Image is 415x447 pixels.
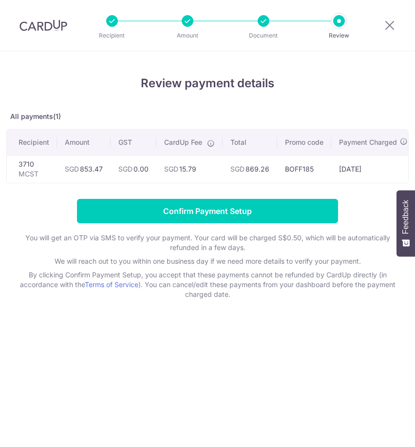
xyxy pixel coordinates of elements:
[7,130,57,155] th: Recipient
[111,130,156,155] th: GST
[223,155,277,183] td: 869.26
[13,270,402,299] p: By clicking Confirm Payment Setup, you accept that these payments cannot be refunded by CardUp di...
[57,155,111,183] td: 853.47
[277,155,331,183] td: BOFF185
[312,31,366,40] p: Review
[85,31,139,40] p: Recipient
[396,190,415,256] button: Feedback - Show survey
[57,130,111,155] th: Amount
[13,256,402,266] p: We will reach out to you within one business day if we need more details to verify your payment.
[6,75,409,92] h4: Review payment details
[401,200,410,234] span: Feedback
[111,155,156,183] td: 0.00
[223,130,277,155] th: Total
[164,137,202,147] span: CardUp Fee
[156,155,223,183] td: 15.79
[19,19,67,31] img: CardUp
[19,169,49,179] p: MCST
[77,199,338,223] input: Confirm Payment Setup
[339,137,397,147] span: Payment Charged
[85,280,138,289] a: Terms of Service
[164,165,178,173] span: SGD
[160,31,215,40] p: Amount
[65,165,79,173] span: SGD
[277,130,331,155] th: Promo code
[230,165,245,173] span: SGD
[236,31,291,40] p: Document
[13,233,402,253] p: You will get an OTP via SMS to verify your payment. Your card will be charged S$0.50, which will ...
[6,112,409,121] p: All payments(1)
[118,165,132,173] span: SGD
[353,418,405,442] iframe: Opens a widget where you can find more information
[7,155,57,183] td: 3710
